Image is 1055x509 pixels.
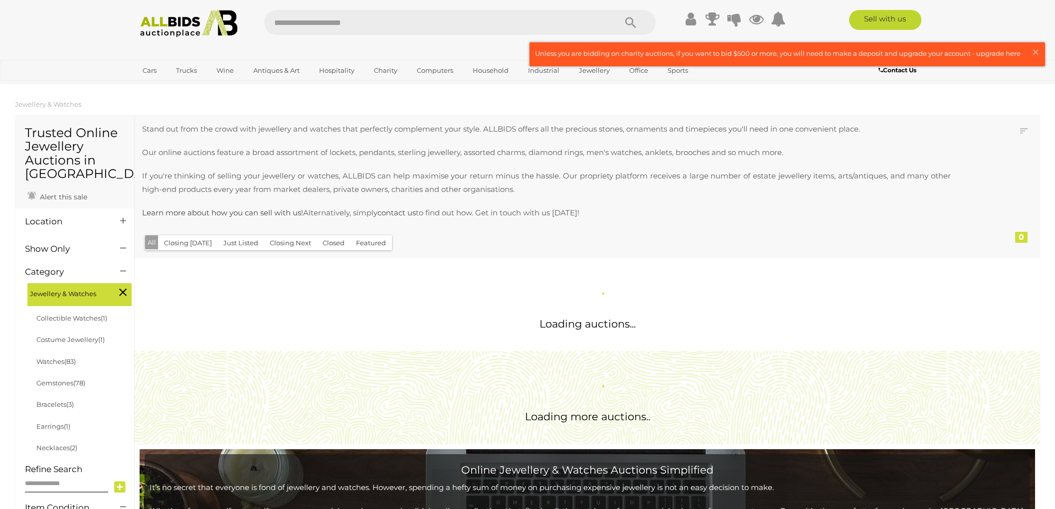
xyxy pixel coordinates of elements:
[367,62,404,79] a: Charity
[142,122,951,136] p: Stand out from the crowd with jewellery and watches that perfectly complement your style. ALLBIDS...
[98,336,105,343] span: (1)
[150,464,1025,476] h2: Online Jewellery & Watches Auctions Simplified
[150,481,1025,494] p: It’s no secret that everyone is fond of jewellery and watches. However, spending a hefty sum of m...
[606,10,656,35] button: Search
[25,188,90,203] a: Alert this sale
[36,400,74,408] a: Bracelets(3)
[64,422,70,430] span: (1)
[64,357,76,365] span: (83)
[25,217,105,226] h4: Location
[136,62,163,79] a: Cars
[36,422,70,430] a: Earrings(1)
[1031,42,1040,62] span: ×
[313,62,361,79] a: Hospitality
[158,235,218,251] button: Closing [DATE]
[37,192,87,201] span: Alert this sale
[525,410,650,423] span: Loading more auctions..
[317,235,351,251] button: Closed
[350,235,392,251] button: Featured
[247,62,306,79] a: Antiques & Art
[879,65,919,76] a: Contact Us
[217,235,264,251] button: Just Listed
[661,62,695,79] a: Sports
[377,208,416,217] a: contact us
[15,100,81,108] a: Jewellery & Watches
[142,206,951,219] p: Alternatively, simply to find out how. Get in touch with us [DATE]!
[210,62,240,79] a: Wine
[30,286,105,300] span: Jewellery & Watches
[25,465,132,474] h4: Refine Search
[136,79,220,95] a: [GEOGRAPHIC_DATA]
[66,400,74,408] span: (3)
[36,444,77,452] a: Necklaces(2)
[36,357,76,365] a: Watches(83)
[410,62,460,79] a: Computers
[623,62,655,79] a: Office
[170,62,203,79] a: Trucks
[142,146,951,159] p: Our online auctions feature a broad assortment of lockets, pendants, sterling jewellery, assorted...
[36,336,105,343] a: Costume Jewellery(1)
[572,62,616,79] a: Jewellery
[36,314,107,322] a: Collectible Watches(1)
[522,62,566,79] a: Industrial
[25,244,105,254] h4: Show Only
[142,208,303,217] a: Learn more about how you can sell with us!
[142,169,951,196] p: If you're thinking of selling your jewellery or watches, ALLBIDS can help maximise your return mi...
[264,235,317,251] button: Closing Next
[25,126,124,181] h1: Trusted Online Jewellery Auctions in [GEOGRAPHIC_DATA]
[101,314,107,322] span: (1)
[135,10,243,37] img: Allbids.com.au
[145,235,159,250] button: All
[36,379,85,387] a: Gemstones(78)
[1015,232,1028,243] div: 0
[466,62,515,79] a: Household
[25,267,105,277] h4: Category
[73,379,85,387] span: (78)
[539,318,636,330] span: Loading auctions...
[70,444,77,452] span: (2)
[879,66,916,74] b: Contact Us
[849,10,921,30] a: Sell with us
